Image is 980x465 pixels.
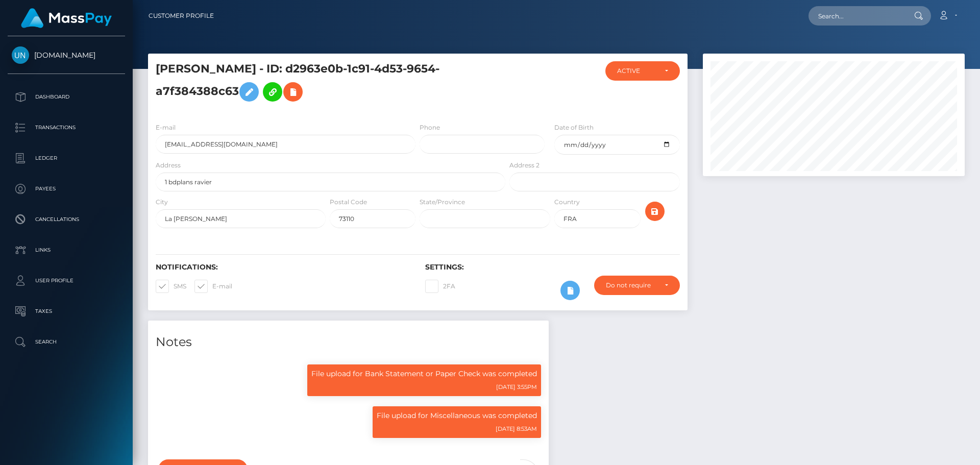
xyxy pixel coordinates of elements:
[12,89,121,105] p: Dashboard
[425,263,679,272] h6: Settings:
[156,123,176,132] label: E-mail
[149,5,214,27] a: Customer Profile
[12,273,121,288] p: User Profile
[496,383,537,390] small: [DATE] 3:55PM
[194,280,232,293] label: E-mail
[605,61,680,81] button: ACTIVE
[8,329,125,355] a: Search
[377,410,537,421] p: File upload for Miscellaneous was completed
[808,6,904,26] input: Search...
[12,181,121,197] p: Payees
[156,61,500,107] h5: [PERSON_NAME] - ID: d2963e0b-1c91-4d53-9654-a7f384388c63
[8,176,125,202] a: Payees
[554,198,580,207] label: Country
[156,333,541,351] h4: Notes
[8,299,125,324] a: Taxes
[330,198,367,207] label: Postal Code
[21,8,112,28] img: MassPay Logo
[594,276,680,295] button: Do not require
[12,151,121,166] p: Ledger
[156,161,181,170] label: Address
[420,123,440,132] label: Phone
[12,304,121,319] p: Taxes
[509,161,540,170] label: Address 2
[156,280,186,293] label: SMS
[425,280,455,293] label: 2FA
[12,120,121,135] p: Transactions
[156,198,168,207] label: City
[606,281,656,289] div: Do not require
[8,145,125,171] a: Ledger
[8,115,125,140] a: Transactions
[8,51,125,60] span: [DOMAIN_NAME]
[8,207,125,232] a: Cancellations
[12,334,121,350] p: Search
[12,242,121,258] p: Links
[8,268,125,293] a: User Profile
[156,263,410,272] h6: Notifications:
[311,369,537,379] p: File upload for Bank Statement or Paper Check was completed
[8,84,125,110] a: Dashboard
[496,425,537,432] small: [DATE] 8:53AM
[12,212,121,227] p: Cancellations
[12,46,29,64] img: Unlockt.me
[617,67,656,75] div: ACTIVE
[8,237,125,263] a: Links
[420,198,465,207] label: State/Province
[554,123,594,132] label: Date of Birth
